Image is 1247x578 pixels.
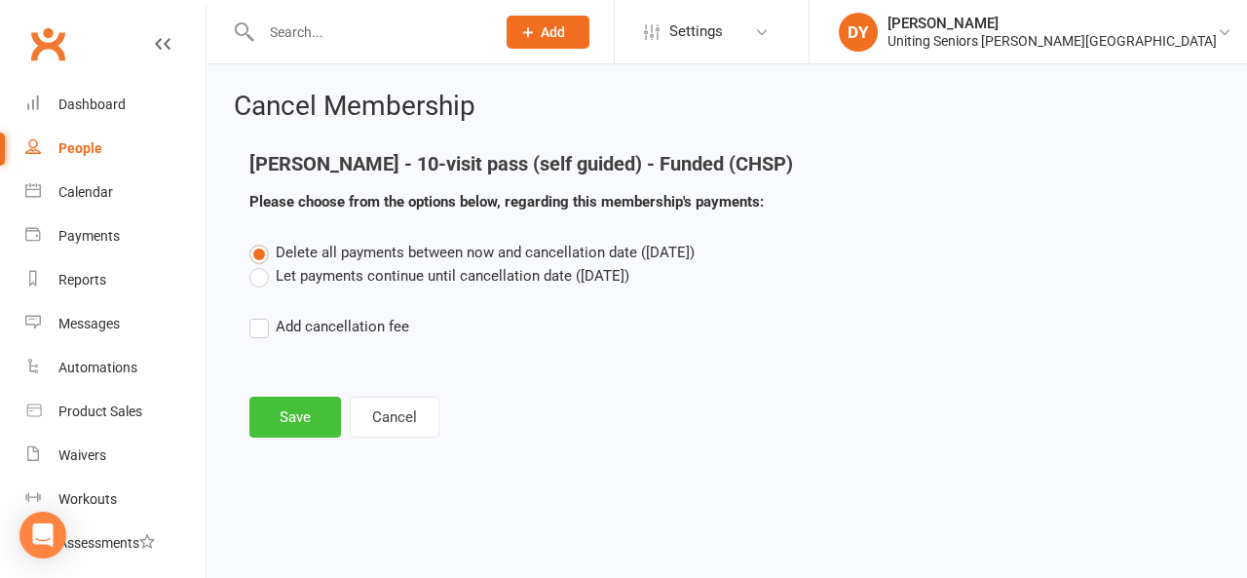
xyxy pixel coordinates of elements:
div: Reports [58,272,106,288]
a: Payments [25,214,206,258]
a: Clubworx [23,19,72,68]
a: Messages [25,302,206,346]
div: Workouts [58,491,117,507]
div: Uniting Seniors [PERSON_NAME][GEOGRAPHIC_DATA] [888,32,1217,50]
a: Product Sales [25,390,206,434]
span: Delete all payments between now and cancellation date ([DATE]) [276,244,695,261]
div: People [58,140,102,156]
div: Open Intercom Messenger [19,512,66,559]
h2: Cancel Membership [234,92,1220,122]
label: Let payments continue until cancellation date ([DATE]) [249,264,629,288]
h4: [PERSON_NAME] - 10-visit pass (self guided) - Funded (CHSP) [249,153,876,174]
div: Product Sales [58,404,142,419]
div: Messages [58,316,120,331]
a: Workouts [25,478,206,521]
a: Dashboard [25,83,206,127]
input: Search... [255,19,481,46]
div: Assessments [58,535,155,551]
a: Automations [25,346,206,390]
label: Add cancellation fee [249,315,409,338]
div: Dashboard [58,96,126,112]
a: Reports [25,258,206,302]
div: Calendar [58,184,113,200]
span: Add [541,24,565,40]
strong: Please choose from the options below, regarding this membership's payments: [249,193,764,211]
span: Settings [669,10,723,54]
div: [PERSON_NAME] [888,15,1217,32]
a: People [25,127,206,171]
button: Cancel [350,397,439,438]
button: Save [249,397,341,438]
a: Calendar [25,171,206,214]
a: Waivers [25,434,206,478]
div: Automations [58,360,137,375]
div: DY [839,13,878,52]
div: Payments [58,228,120,244]
button: Add [507,16,589,49]
a: Assessments [25,521,206,565]
div: Waivers [58,447,106,463]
